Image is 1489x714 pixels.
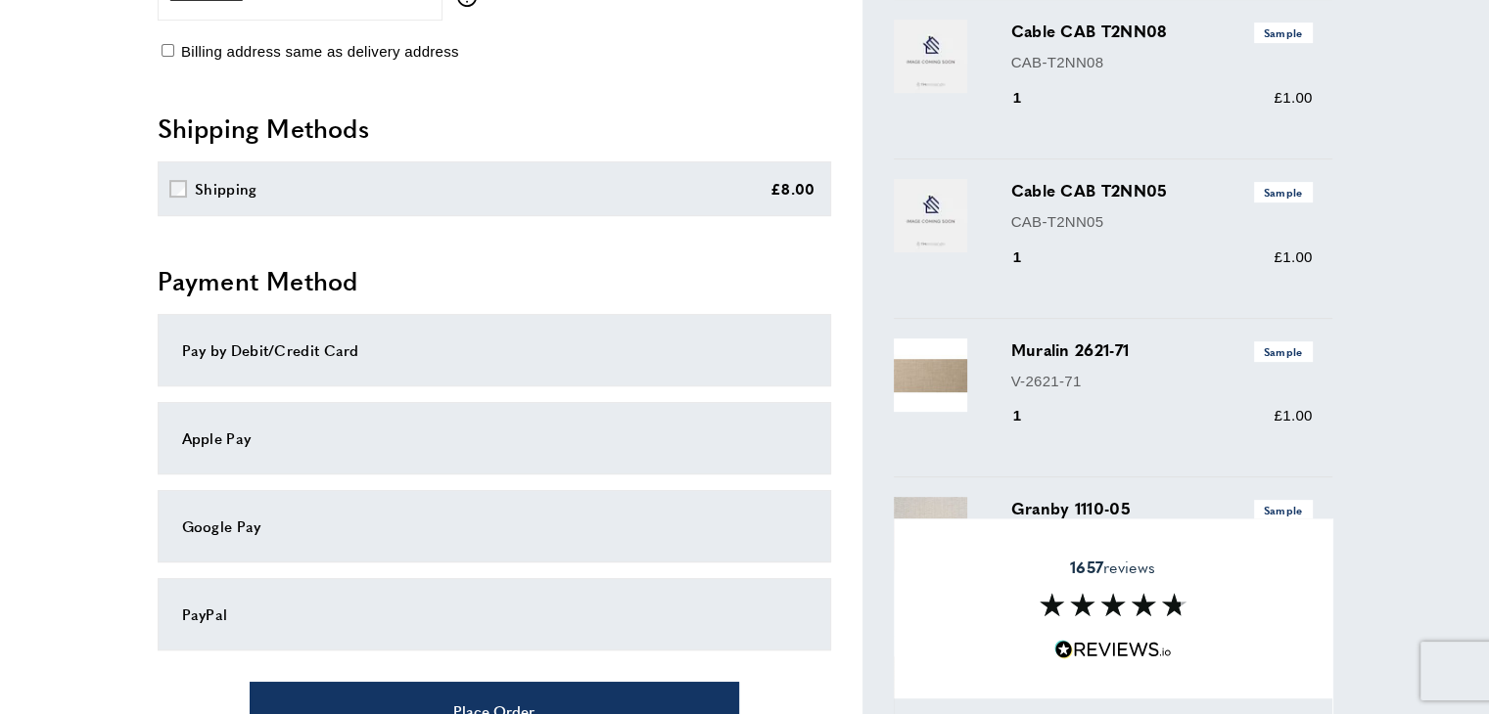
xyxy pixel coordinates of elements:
[182,514,807,538] div: Google Pay
[1011,338,1313,362] h3: Muralin 2621-71
[158,263,831,298] h2: Payment Method
[195,177,256,201] div: Shipping
[1011,20,1313,43] h3: Cable CAB T2NN08
[182,338,807,362] div: Pay by Debit/Credit Card
[158,111,831,146] h2: Shipping Methods
[1070,558,1155,577] span: reviews
[181,43,459,60] span: Billing address same as delivery address
[1070,556,1103,578] strong: 1657
[894,179,967,252] img: Cable CAB T2NN05
[1011,210,1313,234] p: CAB-T2NN05
[1254,22,1313,43] span: Sample
[1011,51,1313,74] p: CAB-T2NN08
[1011,86,1049,110] div: 1
[770,177,815,201] div: £8.00
[1254,500,1313,520] span: Sample
[1274,89,1312,106] span: £1.00
[1274,248,1312,265] span: £1.00
[1011,179,1313,202] h3: Cable CAB T2NN05
[894,497,967,570] img: Granby 1110-05
[894,338,967,412] img: Muralin 2621-71
[1011,404,1049,427] div: 1
[1011,497,1313,520] h3: Granby 1110-05
[182,602,807,626] div: PayPal
[1254,182,1313,202] span: Sample
[162,44,174,57] input: Billing address same as delivery address
[1011,245,1049,269] div: 1
[1254,341,1313,362] span: Sample
[1274,407,1312,424] span: £1.00
[1054,641,1172,659] img: Reviews.io 5 stars
[182,426,807,450] div: Apple Pay
[1011,370,1313,393] p: V-2621-71
[1040,594,1187,617] img: Reviews section
[894,20,967,93] img: Cable CAB T2NN08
